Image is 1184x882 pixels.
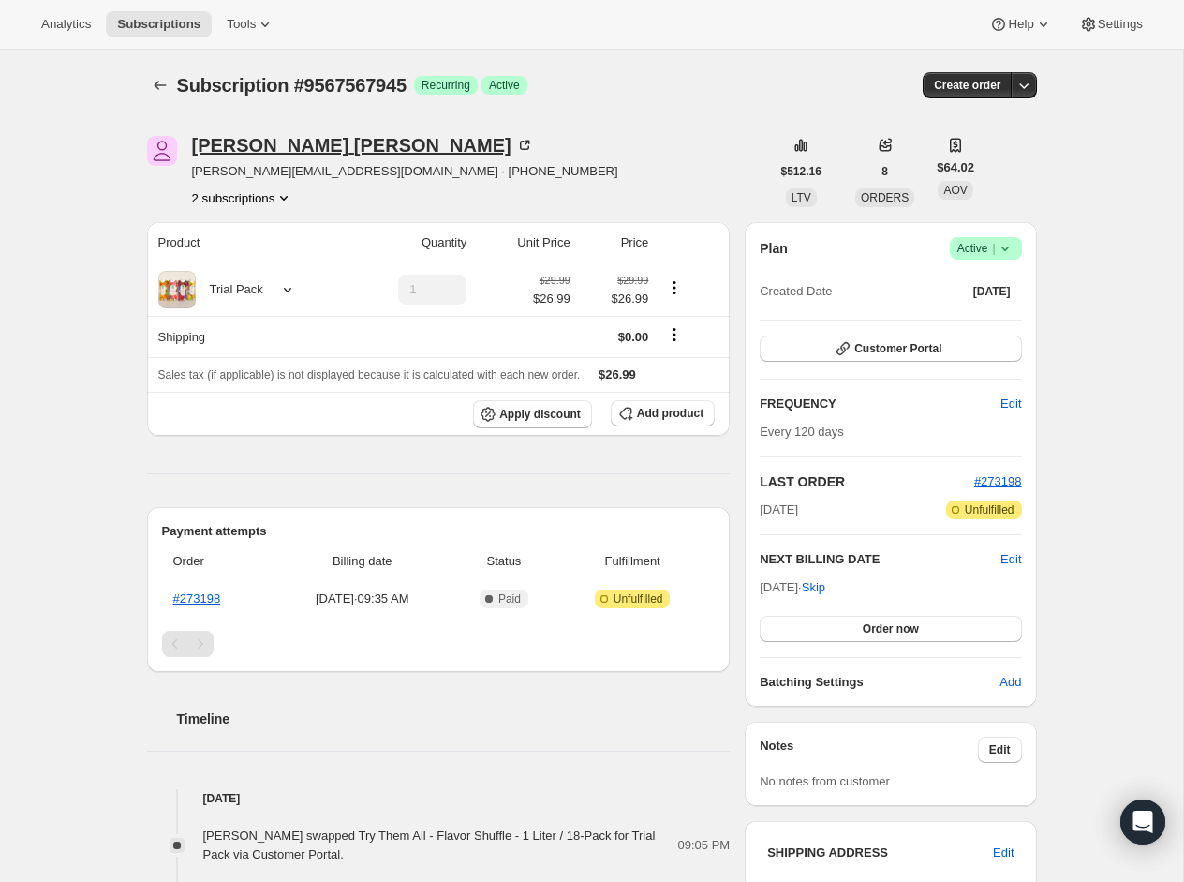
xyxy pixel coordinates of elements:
span: Settings [1098,17,1143,32]
th: Order [162,541,273,582]
span: Edit [1000,395,1021,413]
span: $26.99 [533,290,570,308]
button: Analytics [30,11,102,37]
button: $512.16 [770,158,833,185]
span: Billing date [278,552,447,571]
span: Fulfillment [561,552,703,571]
span: LTV [792,191,811,204]
span: [PERSON_NAME][EMAIL_ADDRESS][DOMAIN_NAME] · [PHONE_NUMBER] [192,162,618,181]
span: Analytics [41,17,91,32]
h2: LAST ORDER [760,472,974,491]
nav: Pagination [162,631,716,657]
h2: Payment attempts [162,522,716,541]
h3: SHIPPING ADDRESS [767,844,993,862]
button: Order now [760,616,1021,642]
button: Add product [611,400,715,426]
span: 8 [881,164,888,179]
button: Subscriptions [106,11,212,37]
span: Create order [934,78,1000,93]
span: Subscription #9567567945 [177,75,407,96]
h3: Notes [760,737,978,763]
span: Help [1008,17,1033,32]
span: Recurring [422,78,470,93]
span: Created Date [760,282,832,301]
span: Edit [993,844,1014,862]
span: Apply discount [499,407,581,422]
span: Unfulfilled [614,591,663,606]
span: Add [999,673,1021,692]
span: [DATE] · 09:35 AM [278,590,447,608]
h6: Batching Settings [760,673,999,692]
span: [DATE] [760,501,798,519]
h2: FREQUENCY [760,395,1000,413]
div: Open Intercom Messenger [1120,800,1165,845]
th: Unit Price [472,222,575,263]
h2: NEXT BILLING DATE [760,550,1000,569]
button: Apply discount [473,400,592,428]
span: Customer Portal [854,341,941,356]
span: Order now [863,621,919,636]
span: $512.16 [781,164,821,179]
span: [DATE] · [760,580,825,594]
span: ORDERS [861,191,909,204]
span: Subscriptions [117,17,200,32]
button: Product actions [192,188,294,207]
button: Subscriptions [147,72,173,98]
h2: Plan [760,239,788,258]
a: #273198 [173,591,221,605]
span: Paid [498,591,521,606]
button: Help [978,11,1063,37]
span: Every 120 days [760,425,844,439]
button: Customer Portal [760,336,1021,362]
small: $29.99 [617,275,648,286]
a: #273198 [974,474,1022,488]
button: Shipping actions [659,324,689,345]
span: Tools [227,17,256,32]
span: Active [489,78,520,93]
span: Active [957,239,1014,258]
small: $29.99 [540,275,570,286]
span: [DATE] [973,284,1011,299]
h2: Timeline [177,710,731,728]
span: Unfulfilled [965,502,1014,517]
span: Skip [802,578,825,597]
span: $0.00 [618,330,649,344]
th: Product [147,222,345,263]
span: [PERSON_NAME] swapped Try Them All - Flavor Shuffle - 1 Liter / 18-Pack for Trial Pack via Custom... [203,829,656,861]
span: $26.99 [599,367,636,381]
span: Edit [989,742,1011,757]
button: Settings [1068,11,1154,37]
img: product img [158,271,196,308]
span: No notes from customer [760,774,890,788]
button: Tools [215,11,286,37]
button: Edit [989,389,1032,419]
button: 8 [870,158,899,185]
span: | [992,241,995,256]
span: Status [458,552,550,571]
span: Add product [637,406,703,421]
button: Create order [923,72,1012,98]
th: Quantity [344,222,472,263]
div: [PERSON_NAME] [PERSON_NAME] [192,136,534,155]
span: $64.02 [937,158,974,177]
span: Sales tax (if applicable) is not displayed because it is calculated with each new order. [158,368,581,381]
th: Shipping [147,316,345,357]
button: Product actions [659,277,689,298]
button: Skip [791,573,836,603]
button: #273198 [974,472,1022,491]
button: Edit [1000,550,1021,569]
div: Trial Pack [196,280,263,299]
h4: [DATE] [147,789,731,808]
button: Add [988,667,1032,697]
span: $26.99 [582,290,649,308]
button: Edit [978,737,1022,763]
span: KRISTY LEE Leatherberry [147,136,177,166]
button: [DATE] [962,278,1022,305]
span: 09:05 PM [678,836,731,855]
th: Price [576,222,655,263]
span: AOV [943,184,967,197]
button: Edit [982,838,1025,868]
